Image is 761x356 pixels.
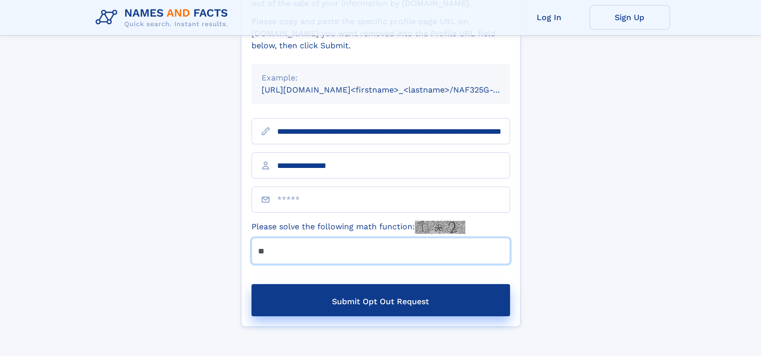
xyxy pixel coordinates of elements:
small: [URL][DOMAIN_NAME]<firstname>_<lastname>/NAF325G-xxxxxxxx [262,85,529,95]
a: Sign Up [589,5,670,30]
button: Submit Opt Out Request [251,284,510,316]
label: Please solve the following math function: [251,221,465,234]
a: Log In [509,5,589,30]
img: Logo Names and Facts [92,4,236,31]
div: Example: [262,72,500,84]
